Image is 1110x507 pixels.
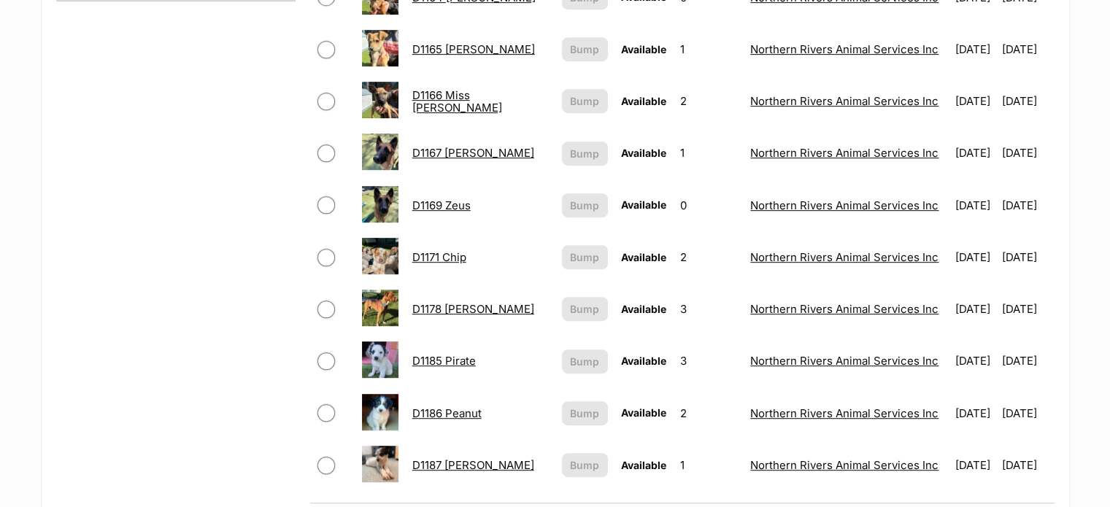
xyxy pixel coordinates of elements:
[621,251,666,263] span: Available
[750,458,939,472] a: Northern Rivers Animal Services Inc
[570,146,599,161] span: Bump
[674,24,743,74] td: 1
[1001,388,1052,438] td: [DATE]
[412,88,502,115] a: D1166 Miss [PERSON_NAME]
[412,42,535,56] a: D1165 [PERSON_NAME]
[412,458,534,472] a: D1187 [PERSON_NAME]
[562,89,608,113] button: Bump
[570,93,599,109] span: Bump
[949,76,1000,126] td: [DATE]
[750,354,939,368] a: Northern Rivers Animal Services Inc
[570,354,599,369] span: Bump
[949,388,1000,438] td: [DATE]
[570,198,599,213] span: Bump
[570,301,599,317] span: Bump
[1001,128,1052,178] td: [DATE]
[570,249,599,265] span: Bump
[562,37,608,61] button: Bump
[949,180,1000,231] td: [DATE]
[1001,440,1052,490] td: [DATE]
[674,336,743,386] td: 3
[621,355,666,367] span: Available
[412,250,466,264] a: D1171 Chip
[412,406,482,420] a: D1186 Peanut
[562,453,608,477] button: Bump
[674,388,743,438] td: 2
[1001,76,1052,126] td: [DATE]
[1001,180,1052,231] td: [DATE]
[621,303,666,315] span: Available
[621,198,666,211] span: Available
[570,406,599,421] span: Bump
[674,180,743,231] td: 0
[1001,24,1052,74] td: [DATE]
[562,193,608,217] button: Bump
[412,354,476,368] a: D1185 Pirate
[562,401,608,425] button: Bump
[750,406,939,420] a: Northern Rivers Animal Services Inc
[750,94,939,108] a: Northern Rivers Animal Services Inc
[412,302,534,316] a: D1178 [PERSON_NAME]
[949,24,1000,74] td: [DATE]
[674,284,743,334] td: 3
[621,147,666,159] span: Available
[412,146,534,160] a: D1167 [PERSON_NAME]
[562,297,608,321] button: Bump
[562,245,608,269] button: Bump
[570,457,599,473] span: Bump
[570,42,599,57] span: Bump
[750,42,939,56] a: Northern Rivers Animal Services Inc
[674,76,743,126] td: 2
[562,142,608,166] button: Bump
[1001,284,1052,334] td: [DATE]
[750,302,939,316] a: Northern Rivers Animal Services Inc
[949,128,1000,178] td: [DATE]
[949,440,1000,490] td: [DATE]
[750,250,939,264] a: Northern Rivers Animal Services Inc
[674,232,743,282] td: 2
[750,198,939,212] a: Northern Rivers Animal Services Inc
[674,128,743,178] td: 1
[621,459,666,471] span: Available
[621,43,666,55] span: Available
[750,146,939,160] a: Northern Rivers Animal Services Inc
[674,440,743,490] td: 1
[949,232,1000,282] td: [DATE]
[949,284,1000,334] td: [DATE]
[621,95,666,107] span: Available
[1001,336,1052,386] td: [DATE]
[949,336,1000,386] td: [DATE]
[562,349,608,374] button: Bump
[621,406,666,419] span: Available
[412,198,471,212] a: D1169 Zeus
[1001,232,1052,282] td: [DATE]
